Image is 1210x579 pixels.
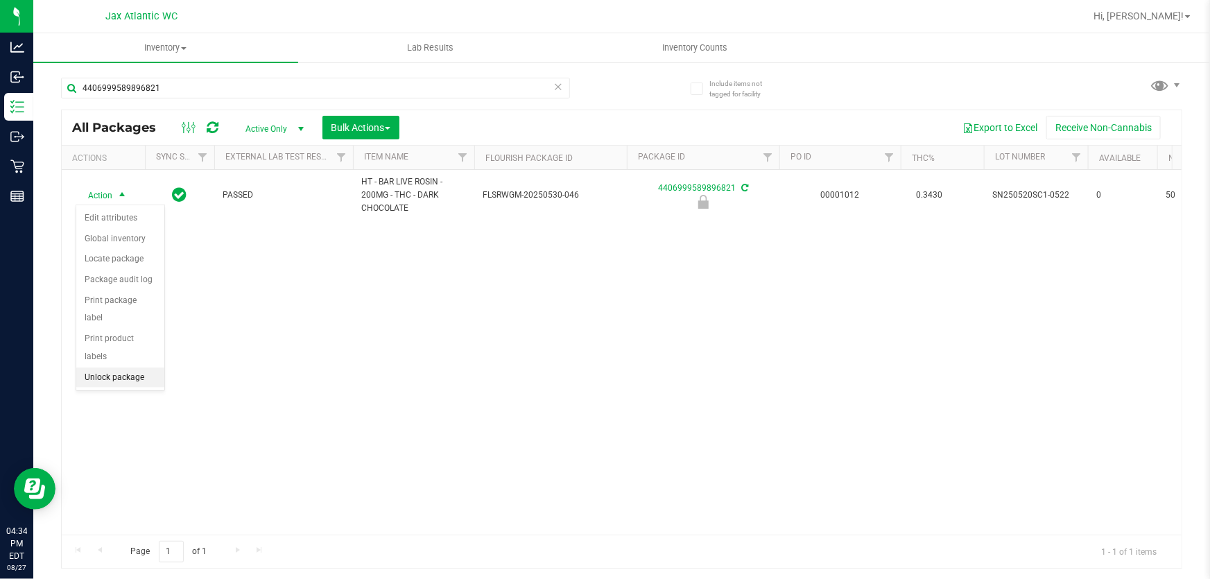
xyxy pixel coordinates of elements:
li: Print product labels [76,329,164,367]
span: Lab Results [388,42,472,54]
a: Filter [330,146,353,169]
span: Hi, [PERSON_NAME]! [1094,10,1184,21]
a: Available [1099,153,1141,163]
a: Filter [451,146,474,169]
button: Receive Non-Cannabis [1046,116,1161,139]
a: Lot Number [995,152,1045,162]
input: Search Package ID, Item Name, SKU, Lot or Part Number... [61,78,570,98]
a: Filter [191,146,214,169]
span: PASSED [223,189,345,202]
span: Bulk Actions [331,122,390,133]
span: FLSRWGM-20250530-046 [483,189,619,202]
span: Action [76,186,113,205]
span: Clear [553,78,563,96]
a: 4406999589896821 [658,183,736,193]
a: Item Name [364,152,408,162]
span: 0 [1096,189,1149,202]
li: Edit attributes [76,208,164,229]
a: 00001012 [821,190,860,200]
li: Print package label [76,291,164,329]
a: Package ID [638,152,685,162]
inline-svg: Analytics [10,40,24,54]
a: THC% [912,153,935,163]
inline-svg: Retail [10,159,24,173]
button: Export to Excel [953,116,1046,139]
div: Actions [72,153,139,163]
a: PO ID [790,152,811,162]
a: Lab Results [298,33,563,62]
span: Sync from Compliance System [739,183,748,193]
li: Global inventory [76,229,164,250]
span: HT - BAR LIVE ROSIN - 200MG - THC - DARK CHOCOLATE [361,175,466,216]
li: Package audit log [76,270,164,291]
inline-svg: Inventory [10,100,24,114]
span: SN250520SC1-0522 [992,189,1080,202]
inline-svg: Reports [10,189,24,203]
p: 08/27 [6,562,27,573]
span: Inventory Counts [644,42,747,54]
a: External Lab Test Result [225,152,334,162]
a: Flourish Package ID [485,153,573,163]
iframe: Resource center [14,468,55,510]
input: 1 [159,541,184,562]
span: Jax Atlantic WC [105,10,178,22]
span: 0.3430 [909,185,949,205]
span: Inventory [33,42,298,54]
span: All Packages [72,120,170,135]
span: In Sync [173,185,187,205]
span: Page of 1 [119,541,218,562]
a: Inventory [33,33,298,62]
inline-svg: Inbound [10,70,24,84]
a: Sync Status [156,152,209,162]
inline-svg: Outbound [10,130,24,144]
a: Filter [757,146,779,169]
a: Filter [1065,146,1088,169]
span: Include items not tagged for facility [709,78,779,99]
li: Locate package [76,249,164,270]
p: 04:34 PM EDT [6,525,27,562]
li: Unlock package [76,368,164,388]
div: Newly Received [625,195,781,209]
a: Filter [878,146,901,169]
span: select [114,186,131,205]
a: Inventory Counts [563,33,828,62]
button: Bulk Actions [322,116,399,139]
span: 1 - 1 of 1 items [1090,541,1168,562]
